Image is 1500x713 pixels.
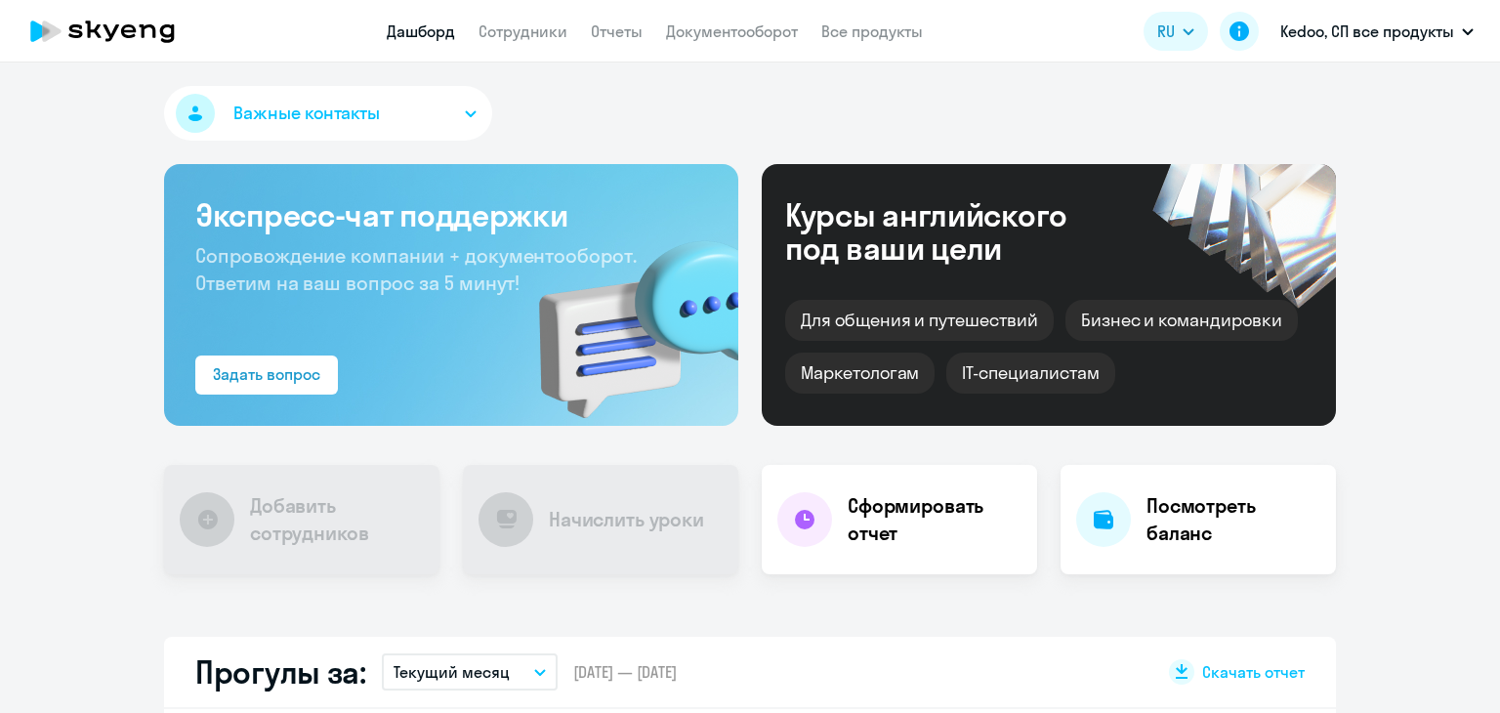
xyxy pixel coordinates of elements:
[387,21,455,41] a: Дашборд
[511,206,738,426] img: bg-img
[213,362,320,386] div: Задать вопрос
[1280,20,1454,43] p: Kedoo, СП все продукты
[1157,20,1175,43] span: RU
[848,492,1021,547] h4: Сформировать отчет
[1202,661,1305,683] span: Скачать отчет
[785,300,1054,341] div: Для общения и путешествий
[666,21,798,41] a: Документооборот
[1065,300,1298,341] div: Бизнес и командировки
[250,492,424,547] h4: Добавить сотрудников
[382,653,558,691] button: Текущий месяц
[591,21,643,41] a: Отчеты
[195,652,366,692] h2: Прогулы за:
[479,21,567,41] a: Сотрудники
[233,101,380,126] span: Важные контакты
[195,243,637,295] span: Сопровождение компании + документооборот. Ответим на ваш вопрос за 5 минут!
[195,195,707,234] h3: Экспресс-чат поддержки
[195,356,338,395] button: Задать вопрос
[549,506,704,533] h4: Начислить уроки
[946,353,1114,394] div: IT-специалистам
[394,660,510,684] p: Текущий месяц
[1146,492,1320,547] h4: Посмотреть баланс
[573,661,677,683] span: [DATE] — [DATE]
[1144,12,1208,51] button: RU
[821,21,923,41] a: Все продукты
[785,353,935,394] div: Маркетологам
[1271,8,1483,55] button: Kedoo, СП все продукты
[785,198,1119,265] div: Курсы английского под ваши цели
[164,86,492,141] button: Важные контакты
